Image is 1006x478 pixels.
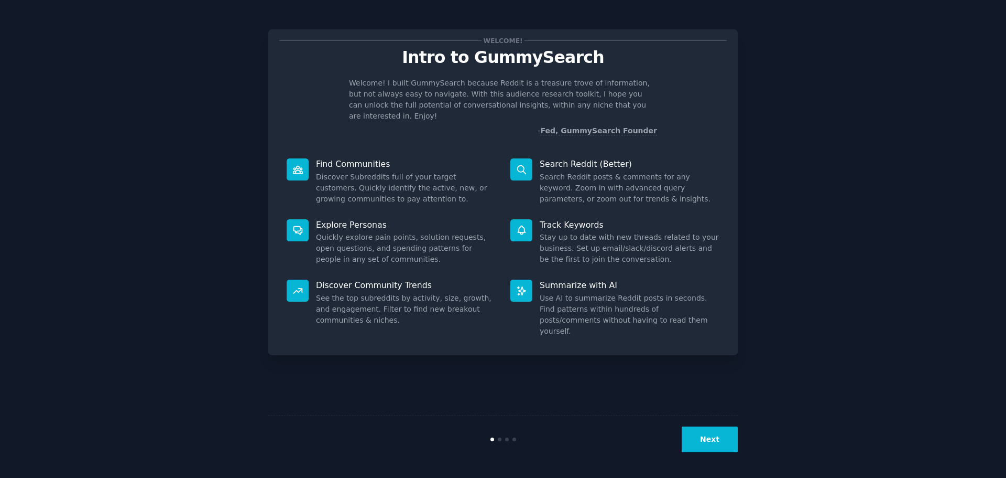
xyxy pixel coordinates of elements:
[316,232,496,265] dd: Quickly explore pain points, solution requests, open questions, and spending patterns for people ...
[349,78,657,122] p: Welcome! I built GummySearch because Reddit is a treasure trove of information, but not always ea...
[540,232,719,265] dd: Stay up to date with new threads related to your business. Set up email/slack/discord alerts and ...
[540,158,719,169] p: Search Reddit (Better)
[316,219,496,230] p: Explore Personas
[682,427,738,452] button: Next
[538,125,657,136] div: -
[482,35,524,46] span: Welcome!
[316,280,496,291] p: Discover Community Trends
[540,219,719,230] p: Track Keywords
[540,280,719,291] p: Summarize with AI
[316,293,496,326] dd: See the top subreddits by activity, size, growth, and engagement. Filter to find new breakout com...
[316,172,496,205] dd: Discover Subreddits full of your target customers. Quickly identify the active, new, or growing c...
[540,126,657,135] a: Fed, GummySearch Founder
[540,293,719,337] dd: Use AI to summarize Reddit posts in seconds. Find patterns within hundreds of posts/comments with...
[316,158,496,169] p: Find Communities
[540,172,719,205] dd: Search Reddit posts & comments for any keyword. Zoom in with advanced query parameters, or zoom o...
[279,48,727,67] p: Intro to GummySearch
